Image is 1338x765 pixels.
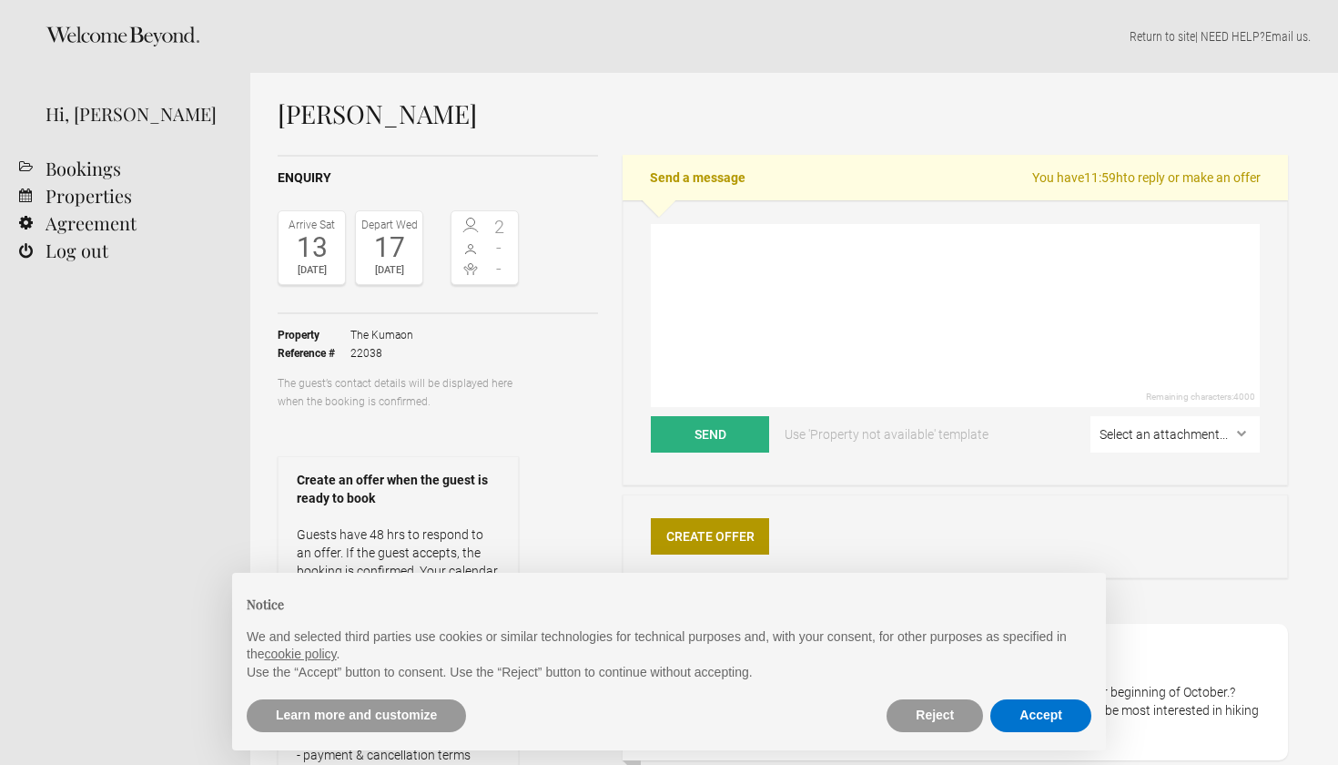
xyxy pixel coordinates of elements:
p: Guests have 48 hrs to respond to an offer. If the guest accepts, the booking is confirmed. Your c... [297,525,500,598]
div: [DATE] [360,261,418,280]
h2: Enquiry [278,168,598,188]
h2: Notice [247,595,1091,614]
a: Create Offer [651,518,769,555]
a: cookie policy - link opens in a new tab [264,647,336,661]
span: The Kumaon [350,326,413,344]
span: 2 [485,218,514,236]
a: Email us [1265,29,1308,44]
p: Use the “Accept” button to consent. Use the “Reject” button to continue without accepting. [247,664,1091,682]
a: Return to site [1130,29,1195,44]
p: We and selected third parties use cookies or similar technologies for technical purposes and, wit... [247,628,1091,664]
div: Arrive Sat [283,216,340,234]
a: Use 'Property not available' template [772,416,1001,453]
div: Hi, [PERSON_NAME] [46,100,223,127]
p: | NEED HELP? . [278,27,1311,46]
div: [DATE] [283,261,340,280]
div: Depart Wed [360,216,418,234]
h2: Send a message [623,155,1288,200]
strong: Property [278,326,350,344]
span: 22038 [350,344,413,362]
button: Accept [990,699,1091,732]
strong: Create an offer when the guest is ready to book [297,471,500,507]
span: - [485,239,514,257]
button: Reject [887,699,983,732]
div: 17 [360,234,418,261]
h1: [PERSON_NAME] [278,100,1288,127]
p: The guest’s contact details will be displayed here when the booking is confirmed. [278,374,519,411]
button: Send [651,416,769,453]
strong: Reference # [278,344,350,362]
span: - [485,260,514,278]
span: You have to reply or make an offer [1032,168,1261,187]
div: 13 [283,234,340,261]
button: Learn more and customize [247,699,466,732]
flynt-countdown: 11:59h [1084,170,1123,185]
